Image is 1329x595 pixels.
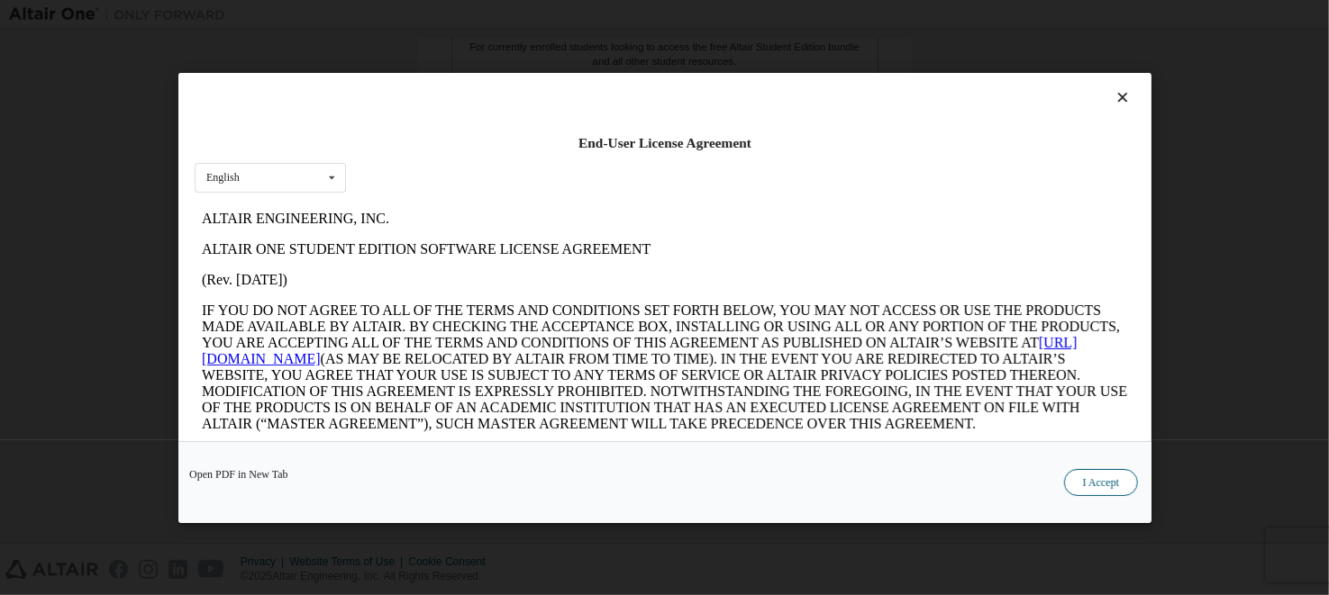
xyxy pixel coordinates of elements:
a: Open PDF in New Tab [189,468,288,479]
p: (Rev. [DATE]) [7,68,933,85]
div: End-User License Agreement [195,134,1135,152]
p: This Altair One Student Edition Software License Agreement (“Agreement”) is between Altair Engine... [7,243,933,308]
p: IF YOU DO NOT AGREE TO ALL OF THE TERMS AND CONDITIONS SET FORTH BELOW, YOU MAY NOT ACCESS OR USE... [7,99,933,229]
p: ALTAIR ONE STUDENT EDITION SOFTWARE LICENSE AGREEMENT [7,38,933,54]
a: [URL][DOMAIN_NAME] [7,131,883,163]
div: English [206,172,240,183]
button: I Accept [1063,468,1137,495]
p: ALTAIR ENGINEERING, INC. [7,7,933,23]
